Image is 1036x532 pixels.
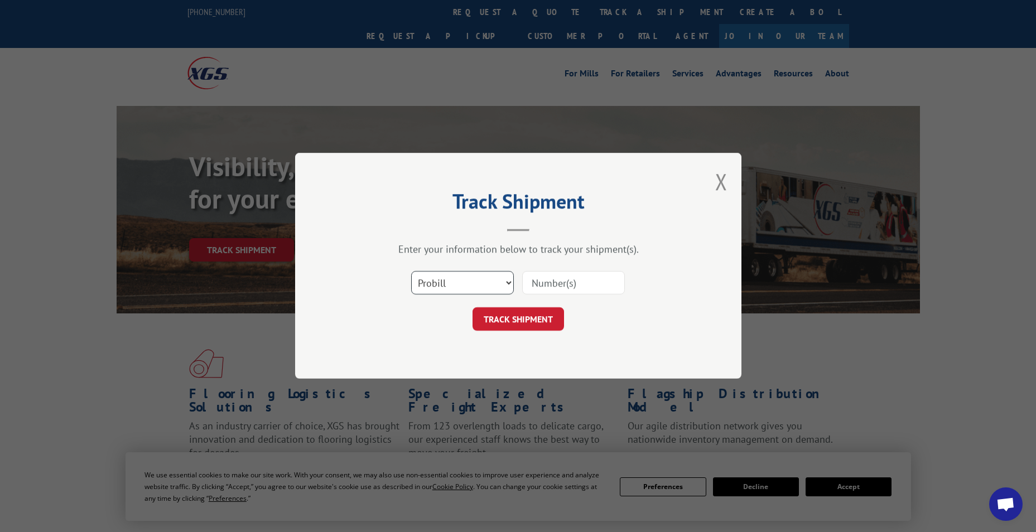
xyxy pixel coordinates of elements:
input: Number(s) [522,272,625,295]
div: Enter your information below to track your shipment(s). [351,243,686,256]
div: Open chat [989,487,1023,521]
button: Close modal [715,167,727,196]
button: TRACK SHIPMENT [473,308,564,331]
h2: Track Shipment [351,194,686,215]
